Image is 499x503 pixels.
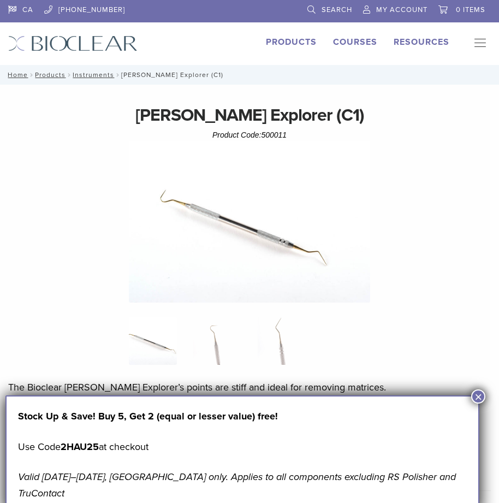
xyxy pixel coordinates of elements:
[8,379,491,395] p: The Bioclear [PERSON_NAME] Explorer’s points are stiff and ideal for removing matrices.
[266,37,317,48] a: Products
[394,37,449,48] a: Resources
[4,71,28,79] a: Home
[8,102,491,128] h1: [PERSON_NAME] Explorer (C1)
[66,72,73,78] span: /
[322,5,352,14] span: Search
[258,317,306,365] img: Clark Explorer (C1) - Image 3
[18,471,456,499] em: Valid [DATE]–[DATE], [GEOGRAPHIC_DATA] only. Applies to all components excluding RS Polisher and ...
[61,441,99,453] strong: 2HAU25
[35,71,66,79] a: Products
[73,71,114,79] a: Instruments
[333,37,377,48] a: Courses
[456,5,485,14] span: 0 items
[114,72,121,78] span: /
[376,5,427,14] span: My Account
[18,410,278,422] strong: Stock Up & Save! Buy 5, Get 2 (equal or lesser value) free!
[18,439,467,455] p: Use Code at checkout
[261,131,287,139] span: 500011
[129,141,370,303] img: Clark Explorer-1
[129,317,177,365] img: Clark-Explorer-1-324x324.jpg
[28,72,35,78] span: /
[212,131,287,139] span: Product Code:
[471,389,485,404] button: Close
[466,35,491,52] nav: Primary Navigation
[193,317,241,365] img: Clark Explorer (C1) - Image 2
[8,35,138,51] img: Bioclear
